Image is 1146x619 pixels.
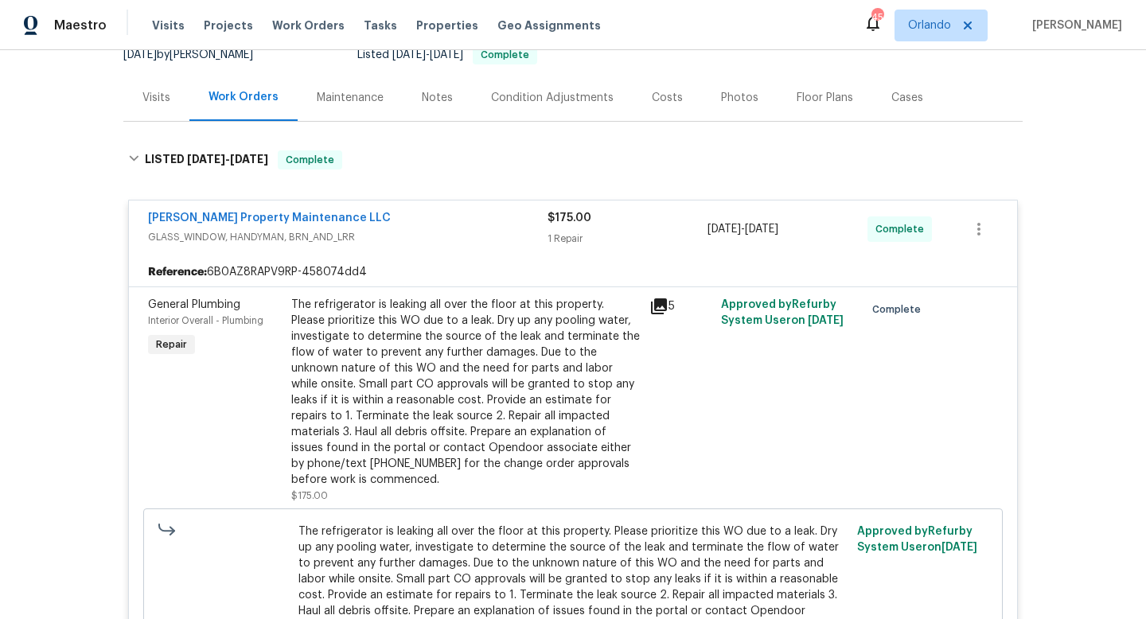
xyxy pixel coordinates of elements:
span: [DATE] [707,224,741,235]
div: 45 [871,10,883,25]
span: [DATE] [187,154,225,165]
span: Complete [279,152,341,168]
span: - [392,49,463,60]
span: Visits [152,18,185,33]
span: Listed [357,49,537,60]
div: Visits [142,90,170,106]
span: $175.00 [548,212,591,224]
div: Condition Adjustments [491,90,614,106]
div: Costs [652,90,683,106]
span: [DATE] [123,49,157,60]
div: Maintenance [317,90,384,106]
span: Projects [204,18,253,33]
span: GLASS_WINDOW, HANDYMAN, BRN_AND_LRR [148,229,548,245]
span: Maestro [54,18,107,33]
div: Notes [422,90,453,106]
div: The refrigerator is leaking all over the floor at this property. Please prioritize this WO due to... [291,297,640,488]
div: Cases [891,90,923,106]
b: Reference: [148,264,207,280]
span: [DATE] [430,49,463,60]
span: Approved by Refurby System User on [857,526,977,553]
div: 1 Repair [548,231,707,247]
span: Complete [875,221,930,237]
span: Repair [150,337,193,352]
div: Photos [721,90,758,106]
span: [DATE] [230,154,268,165]
span: Complete [474,50,536,60]
span: Properties [416,18,478,33]
span: - [707,221,778,237]
span: - [187,154,268,165]
span: [DATE] [745,224,778,235]
span: Complete [872,302,927,317]
span: [DATE] [808,315,844,326]
span: $175.00 [291,491,328,500]
span: Approved by Refurby System User on [721,299,844,326]
div: Work Orders [209,89,279,105]
div: Floor Plans [797,90,853,106]
a: [PERSON_NAME] Property Maintenance LLC [148,212,391,224]
span: [PERSON_NAME] [1026,18,1122,33]
span: General Plumbing [148,299,240,310]
span: Tasks [364,20,397,31]
span: Orlando [908,18,951,33]
span: Geo Assignments [497,18,601,33]
h6: LISTED [145,150,268,169]
div: 6B0AZ8RAPV9RP-458074dd4 [129,258,1017,286]
div: 5 [649,297,711,316]
span: [DATE] [941,542,977,553]
span: [DATE] [392,49,426,60]
span: Interior Overall - Plumbing [148,316,263,325]
div: LISTED [DATE]-[DATE]Complete [123,134,1023,185]
span: Work Orders [272,18,345,33]
div: by [PERSON_NAME] [123,45,272,64]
